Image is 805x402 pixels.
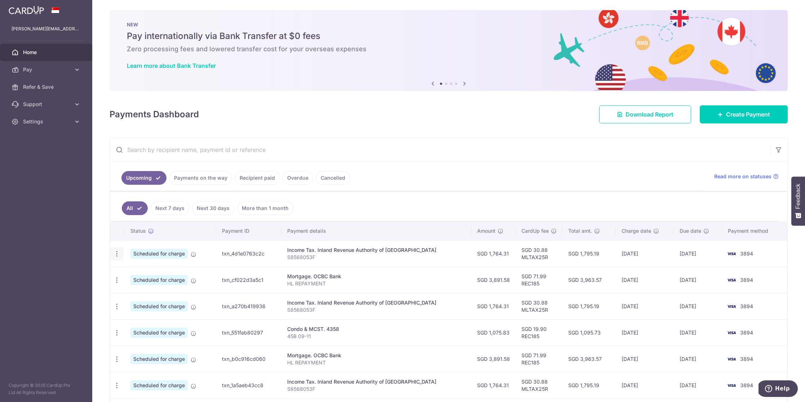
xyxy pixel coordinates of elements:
[516,267,562,293] td: SGD 71.99 REC185
[616,267,674,293] td: [DATE]
[287,385,466,393] p: S8568053F
[740,277,753,283] span: 3894
[516,372,562,398] td: SGD 30.88 MLTAX25R
[724,302,739,311] img: Bank Card
[287,306,466,314] p: S8568053F
[216,240,281,267] td: txn_4d1e0763c2c
[130,275,188,285] span: Scheduled for charge
[130,301,188,311] span: Scheduled for charge
[740,329,753,336] span: 3894
[562,293,616,319] td: SGD 1,795.19
[599,105,691,123] a: Download Report
[616,240,674,267] td: [DATE]
[471,293,516,319] td: SGD 1,764.31
[316,171,350,185] a: Cancelled
[521,227,549,235] span: CardUp fee
[616,293,674,319] td: [DATE]
[130,227,146,235] span: Status
[626,110,673,119] span: Download Report
[216,372,281,398] td: txn_1a5aeb43cc8
[287,378,466,385] div: Income Tax. Inland Revenue Authority of [GEOGRAPHIC_DATA]
[795,184,801,209] span: Feedback
[516,346,562,372] td: SGD 71.99 REC185
[516,293,562,319] td: SGD 30.88 MLTAX25R
[680,227,701,235] span: Due date
[283,171,313,185] a: Overdue
[471,319,516,346] td: SGD 1,075.83
[714,173,779,180] a: Read more on statuses
[151,201,189,215] a: Next 7 days
[216,293,281,319] td: txn_a270b419936
[471,346,516,372] td: SGD 3,891.58
[724,381,739,390] img: Bank Card
[562,319,616,346] td: SGD 1,095.73
[287,254,466,261] p: S8568053F
[110,10,788,91] img: Bank transfer banner
[622,227,651,235] span: Charge date
[674,319,722,346] td: [DATE]
[674,293,722,319] td: [DATE]
[714,173,771,180] span: Read more on statuses
[130,380,188,390] span: Scheduled for charge
[700,105,788,123] a: Create Payment
[759,380,798,398] iframe: Opens a widget where you can find more information
[9,6,44,14] img: CardUp
[471,267,516,293] td: SGD 3,891.58
[216,222,281,240] th: Payment ID
[477,227,495,235] span: Amount
[287,333,466,340] p: 45B 09-11
[616,346,674,372] td: [DATE]
[12,25,81,32] p: [PERSON_NAME][EMAIL_ADDRESS][DOMAIN_NAME]
[516,319,562,346] td: SGD 19.90 REC185
[237,201,293,215] a: More than 1 month
[674,346,722,372] td: [DATE]
[724,249,739,258] img: Bank Card
[562,346,616,372] td: SGD 3,963.57
[724,276,739,284] img: Bank Card
[110,108,199,121] h4: Payments Dashboard
[616,372,674,398] td: [DATE]
[726,110,770,119] span: Create Payment
[287,325,466,333] div: Condo & MCST. 4358
[169,171,232,185] a: Payments on the way
[722,222,787,240] th: Payment method
[127,30,770,42] h5: Pay internationally via Bank Transfer at $0 fees
[23,49,71,56] span: Home
[287,359,466,366] p: HL REPAYMENT
[216,319,281,346] td: txn_551fab80297
[674,240,722,267] td: [DATE]
[616,319,674,346] td: [DATE]
[562,372,616,398] td: SGD 1,795.19
[791,176,805,226] button: Feedback - Show survey
[127,22,770,27] p: NEW
[562,267,616,293] td: SGD 3,963.57
[287,352,466,359] div: Mortgage. OCBC Bank
[740,382,753,388] span: 3894
[192,201,234,215] a: Next 30 days
[516,240,562,267] td: SGD 30.88 MLTAX25R
[130,328,188,338] span: Scheduled for charge
[287,280,466,287] p: HL REPAYMENT
[287,273,466,280] div: Mortgage. OCBC Bank
[724,328,739,337] img: Bank Card
[130,354,188,364] span: Scheduled for charge
[235,171,280,185] a: Recipient paid
[23,118,71,125] span: Settings
[568,227,592,235] span: Total amt.
[110,138,770,161] input: Search by recipient name, payment id or reference
[130,249,188,259] span: Scheduled for charge
[122,201,148,215] a: All
[740,303,753,309] span: 3894
[287,246,466,254] div: Income Tax. Inland Revenue Authority of [GEOGRAPHIC_DATA]
[740,250,753,257] span: 3894
[471,240,516,267] td: SGD 1,764.31
[740,356,753,362] span: 3894
[127,45,770,53] h6: Zero processing fees and lowered transfer cost for your overseas expenses
[216,346,281,372] td: txn_b0c916cd060
[471,372,516,398] td: SGD 1,764.31
[127,62,216,69] a: Learn more about Bank Transfer
[281,222,471,240] th: Payment details
[287,299,466,306] div: Income Tax. Inland Revenue Authority of [GEOGRAPHIC_DATA]
[724,355,739,363] img: Bank Card
[216,267,281,293] td: txn_cf022d3a5c1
